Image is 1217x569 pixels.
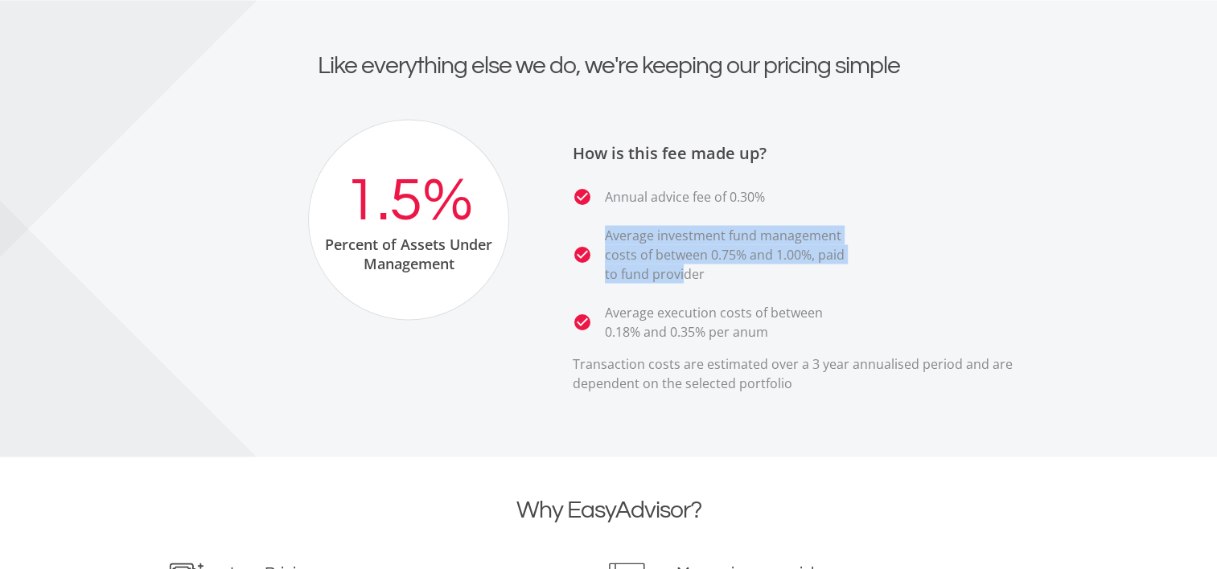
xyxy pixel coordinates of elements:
h3: How is this fee made up? [573,143,1055,162]
i: check_circle [573,244,592,264]
p: Annual advice fee of 0.30% [605,186,765,206]
i: check_circle [573,186,592,206]
p: Average investment fund management costs of between 0.75% and 1.00%, paid to fund provider [605,225,854,283]
i: check_circle [573,312,592,331]
div: Percent of Assets Under Management [309,234,508,272]
div: 1.5% [344,167,473,234]
h2: Like everything else we do, we're keeping our pricing simple [162,51,1055,80]
h2: Why EasyAdvisor? [162,495,1055,524]
p: Average execution costs of between 0.18% and 0.35% per anum [605,302,854,341]
p: Transaction costs are estimated over a 3 year annualised period and are dependent on the selected... [573,354,1055,392]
